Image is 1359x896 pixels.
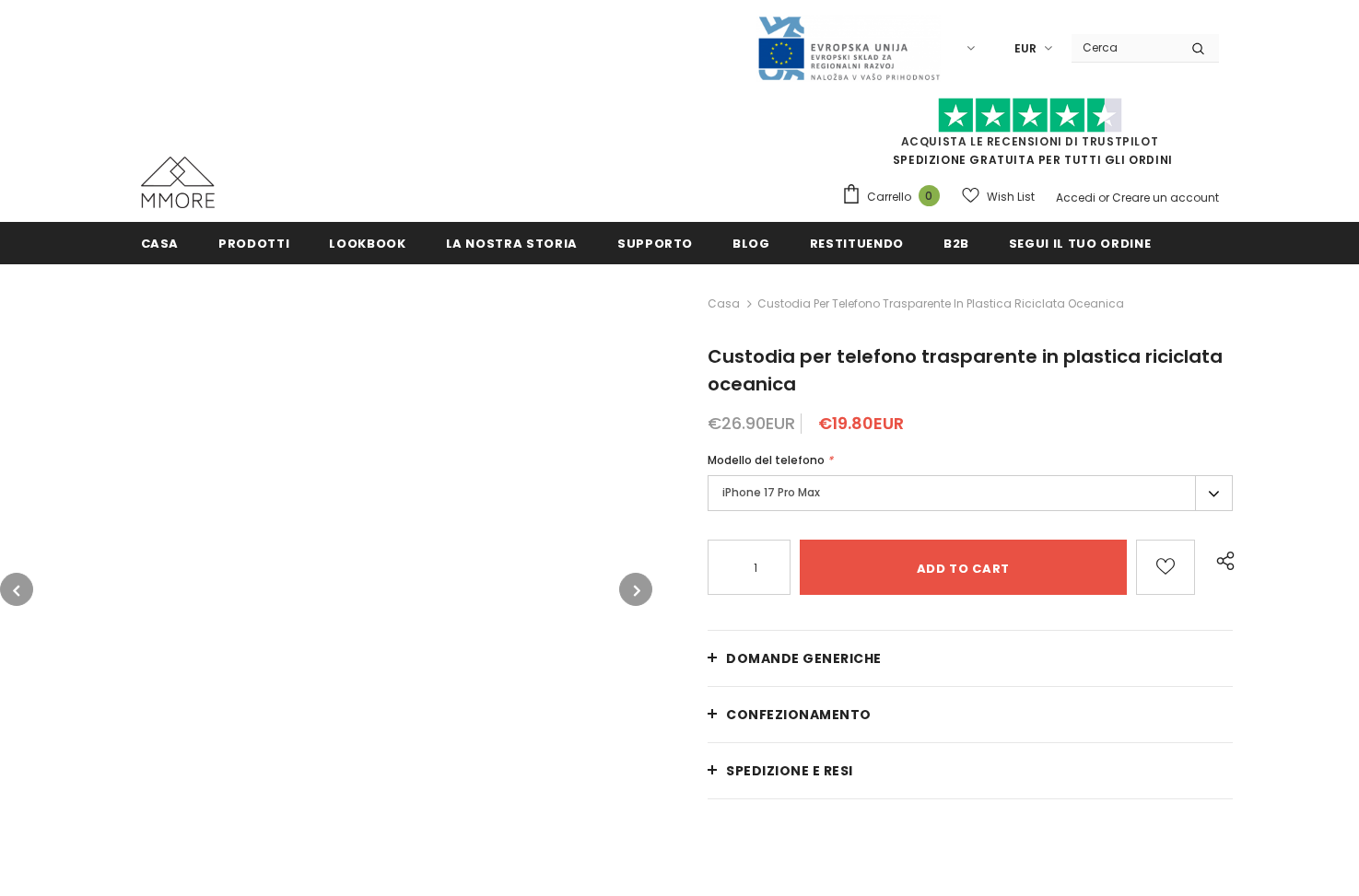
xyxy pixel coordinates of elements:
[726,649,882,668] span: Domande generiche
[757,293,1124,315] span: Custodia per telefono trasparente in plastica riciclata oceanica
[1112,190,1219,205] a: Creare un account
[756,40,941,55] a: Javni Razpis
[708,343,1223,397] span: Custodia per telefono trasparente in plastica riciclata oceanica
[732,235,770,252] span: Blog
[141,222,180,263] a: Casa
[218,222,289,263] a: Prodotti
[919,185,940,206] span: 0
[938,98,1122,134] img: Fidati di Pilot Stars
[841,106,1219,168] span: SPEDIZIONE GRATUITA PER TUTTI GLI ORDINI
[1009,235,1151,252] span: Segui il tuo ordine
[756,15,941,82] img: Javni Razpis
[800,540,1127,595] input: Add to cart
[901,134,1159,149] a: Acquista le recensioni di TrustPilot
[732,222,770,263] a: Blog
[943,235,969,252] span: B2B
[708,452,825,468] span: Modello del telefono
[708,687,1233,742] a: CONFEZIONAMENTO
[1072,34,1177,61] input: Search Site
[987,188,1035,206] span: Wish List
[1009,222,1151,263] a: Segui il tuo ordine
[726,705,872,724] span: CONFEZIONAMENTO
[141,157,215,208] img: Casi MMORE
[943,222,969,263] a: B2B
[841,183,949,211] a: Carrello 0
[446,235,578,252] span: La nostra storia
[810,222,904,263] a: Restituendo
[1056,190,1095,205] a: Accedi
[810,235,904,252] span: Restituendo
[818,412,904,435] span: €19.80EUR
[617,222,693,263] a: supporto
[1014,40,1037,58] span: EUR
[329,222,405,263] a: Lookbook
[218,235,289,252] span: Prodotti
[708,631,1233,686] a: Domande generiche
[446,222,578,263] a: La nostra storia
[708,293,740,315] a: Casa
[1098,190,1109,205] span: or
[708,743,1233,798] a: Spedizione e resi
[867,188,911,206] span: Carrello
[962,180,1035,213] a: Wish List
[617,235,693,252] span: supporto
[329,235,405,252] span: Lookbook
[726,762,853,780] span: Spedizione e resi
[141,235,180,252] span: Casa
[708,475,1233,511] label: iPhone 17 Pro Max
[708,412,795,435] span: €26.90EUR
